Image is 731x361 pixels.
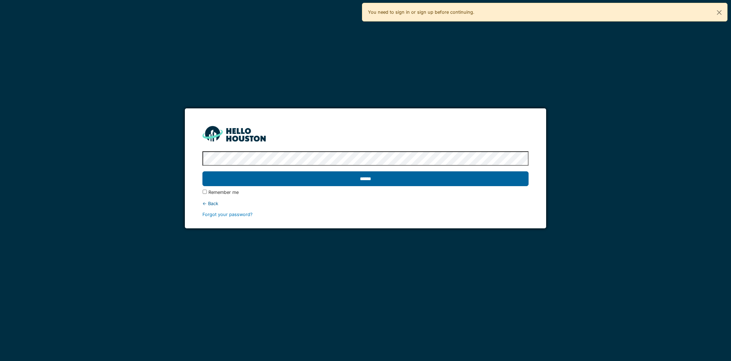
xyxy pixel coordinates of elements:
[202,212,253,217] a: Forgot your password?
[362,3,727,21] div: You need to sign in or sign up before continuing.
[202,126,266,141] img: HH_line-BYnF2_Hg.png
[202,200,528,207] div: ← Back
[711,3,727,22] button: Close
[208,189,239,196] label: Remember me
